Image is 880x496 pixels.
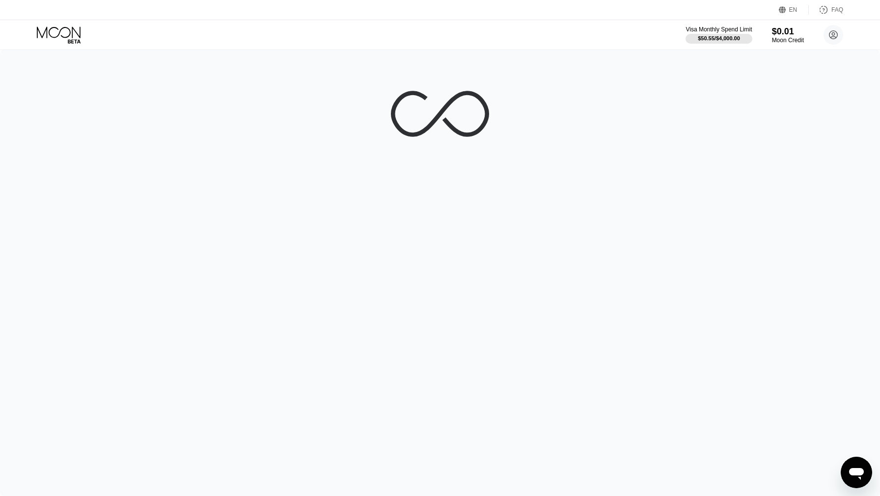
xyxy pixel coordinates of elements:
div: EN [789,6,797,13]
div: EN [779,5,809,15]
div: $0.01 [772,26,804,37]
iframe: Button to launch messaging window [841,457,872,488]
div: FAQ [809,5,843,15]
div: Visa Monthly Spend Limit$50.55/$4,000.00 [686,26,752,44]
div: $0.01Moon Credit [772,26,804,44]
div: Visa Monthly Spend Limit [686,26,752,33]
div: FAQ [831,6,843,13]
div: $50.55 / $4,000.00 [698,35,740,41]
div: Moon Credit [772,37,804,44]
